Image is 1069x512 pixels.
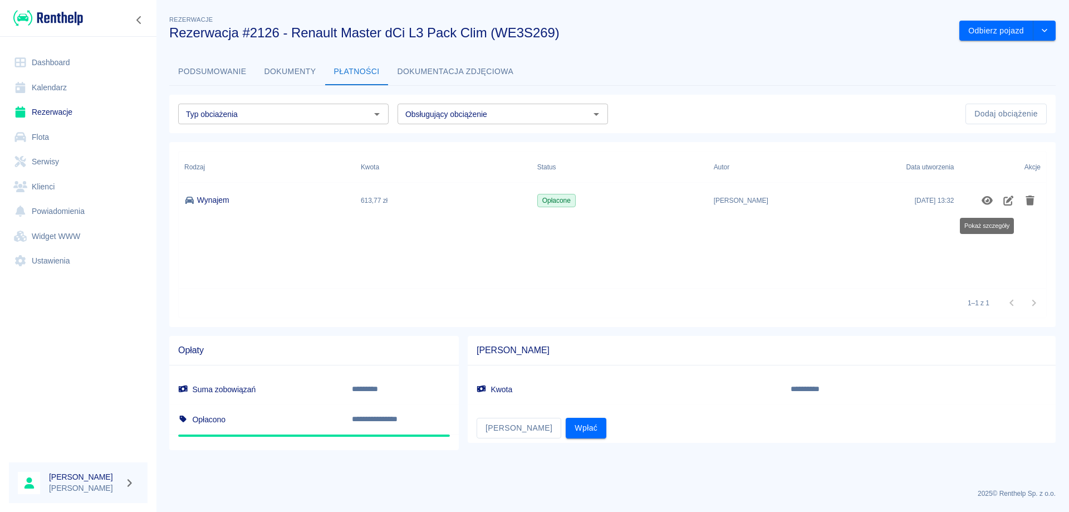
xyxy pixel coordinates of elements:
div: Data utworzenia [906,152,954,183]
a: Rezerwacje [9,100,148,125]
h6: Opłacono [178,414,334,425]
span: Opłacone [538,196,575,206]
img: Renthelp logo [13,9,83,27]
button: Dodaj obciążenie [965,104,1047,124]
a: Ustawienia [9,248,148,274]
div: Akcje [960,152,1047,183]
span: Nadpłata: 0,00 zł [178,435,450,437]
h6: Kwota [477,384,773,395]
button: Podsumowanie [169,58,256,85]
button: Płatności [325,58,389,85]
button: Pokaż szczegóły [977,191,998,210]
button: Wpłać [566,418,606,438]
div: Rodzaj [179,152,355,183]
div: Autor [714,152,729,183]
span: Opłaty [178,345,450,356]
div: [PERSON_NAME] [708,183,885,218]
div: Akcje [1024,152,1041,183]
p: 1–1 z 1 [968,298,989,308]
a: Renthelp logo [9,9,83,27]
button: Dokumentacja zdjęciowa [389,58,523,85]
h6: Suma zobowiązań [178,384,334,395]
button: drop-down [1033,21,1056,41]
div: Status [532,152,708,183]
a: Serwisy [9,149,148,174]
div: Kwota [355,152,532,183]
a: Dashboard [9,50,148,75]
a: Powiadomienia [9,199,148,224]
span: Rezerwacje [169,16,213,23]
h6: [PERSON_NAME] [49,471,120,482]
a: Widget WWW [9,224,148,249]
div: Pokaż szczegóły [960,218,1014,234]
div: Data utworzenia [885,152,960,183]
a: Kalendarz [9,75,148,100]
div: Autor [708,152,885,183]
div: Rodzaj [184,152,205,183]
p: Wynajem [197,194,229,206]
div: Status [537,152,556,183]
p: [PERSON_NAME] [49,482,120,494]
p: 2025 © Renthelp Sp. z o.o. [169,489,1056,499]
a: Klienci [9,174,148,199]
button: Odbierz pojazd [959,21,1033,41]
button: Dokumenty [256,58,325,85]
button: [PERSON_NAME] [477,418,561,438]
a: Flota [9,125,148,150]
button: Zwiń nawigację [131,13,148,27]
button: Otwórz [369,106,385,122]
h3: Rezerwacja #2126 - Renault Master dCi L3 Pack Clim (WE3S269) [169,25,950,41]
button: Usuń obciążenie [1019,191,1041,210]
div: 613,77 zł [355,183,532,218]
button: Otwórz [589,106,604,122]
button: Edytuj obciążenie [998,191,1019,210]
div: 24 wrz 2025, 13:32 [915,196,954,206]
div: Kwota [361,152,379,183]
span: [PERSON_NAME] [477,345,1047,356]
